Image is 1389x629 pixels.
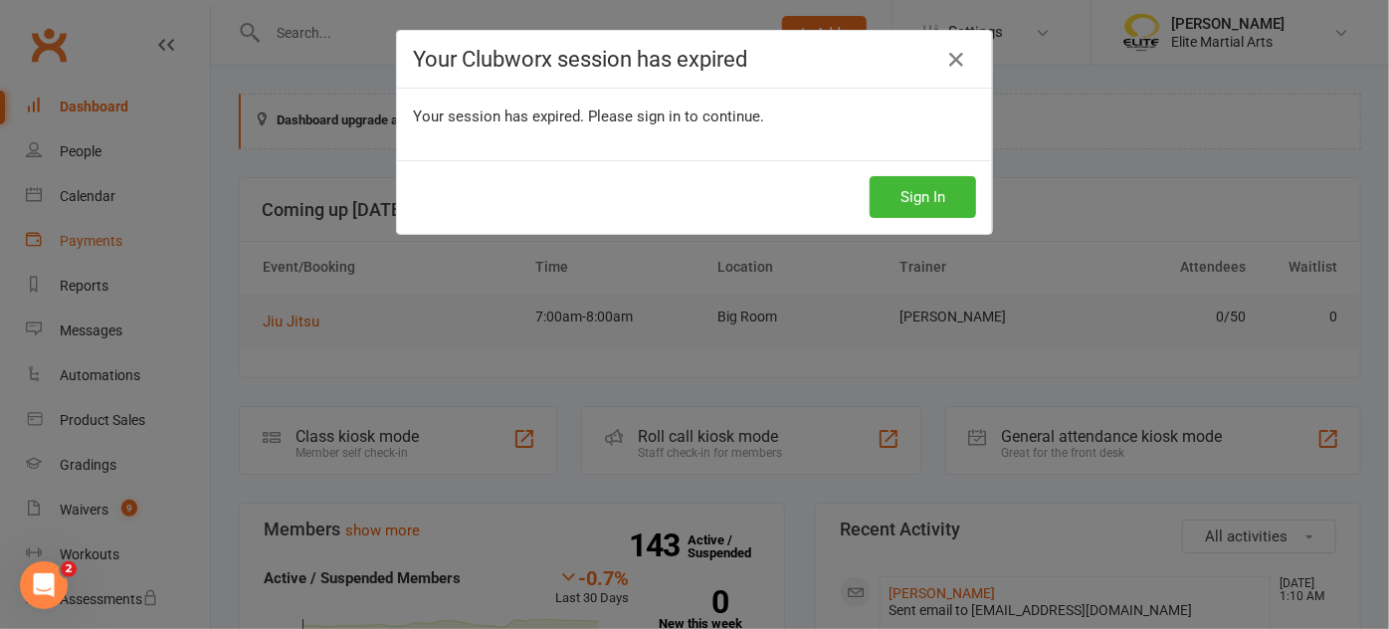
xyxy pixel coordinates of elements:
[940,44,972,76] a: Close
[413,107,764,125] span: Your session has expired. Please sign in to continue.
[413,47,976,72] h4: Your Clubworx session has expired
[870,176,976,218] button: Sign In
[61,561,77,577] span: 2
[20,561,68,609] iframe: Intercom live chat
